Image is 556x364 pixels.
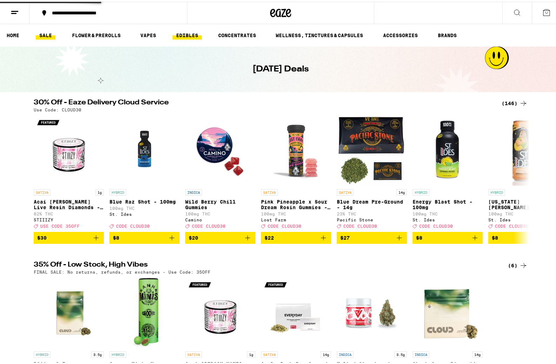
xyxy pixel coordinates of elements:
div: Camino [185,216,255,220]
a: Open page for Blue Dream Pre-Ground - 14g from Pacific Stone [337,114,407,230]
p: SATIVA [261,187,278,194]
img: St. Ides - Energy Blast Shot - 100mg [413,114,483,184]
button: Add to bag [337,230,407,242]
span: $27 [340,233,350,239]
span: $8 [113,233,119,239]
div: St. Ides [109,210,180,215]
img: Everyday - Apple Jack Pre-Ground - 14g [261,276,331,346]
p: Use Code: CLOUD30 [34,106,81,110]
p: INDICA [185,187,202,194]
div: St. Ides [413,216,483,220]
p: INDICA [337,350,354,356]
p: 14g [321,350,331,356]
img: Cloud - Sherb Cream Pie - 14g [413,276,483,346]
p: HYBRID [488,187,505,194]
a: BRANDS [434,29,460,38]
button: Add to bag [109,230,180,242]
img: STIIIZY - Acai Berry Live Resin Diamonds - 1g [34,114,104,184]
p: 100mg THC [185,210,255,214]
p: HYBRID [109,187,126,194]
p: HYBRID [413,187,429,194]
p: INDICA [413,350,429,356]
button: Add to bag [261,230,331,242]
div: STIIIZY [34,216,104,220]
p: 100mg THC [413,210,483,214]
p: FINAL SALE: No returns, refunds, or exchanges - Use Code: 35OFF [34,268,210,273]
p: 1g [247,350,255,356]
img: Cloud - RS11 - 3.5g [34,276,104,346]
a: Open page for Energy Blast Shot - 100mg from St. Ides [413,114,483,230]
h2: 35% Off - Low Stock, High Vibes [34,260,493,268]
span: USE CODE 35OFF [40,222,80,227]
p: 3.5g [394,350,407,356]
img: Kanha - Groove Minis Nano Chocolate Bites [130,276,159,346]
p: SATIVA [337,187,354,194]
a: EDIBLES [173,29,202,38]
a: (6) [508,260,528,268]
a: FLOWER & PREROLLS [68,29,124,38]
p: HYBRID [109,350,126,356]
a: Open page for Wild Berry Chill Gummies from Camino [185,114,255,230]
span: CODE CLOUD30 [116,222,150,227]
h1: [DATE] Deals [253,62,309,74]
a: ACCESSORIES [380,29,421,38]
span: CODE CLOUD30 [268,222,301,227]
a: HOME [3,29,23,38]
p: Acai [PERSON_NAME] Live Resin Diamonds - 1g [34,197,104,208]
p: Wild Berry Chill Gummies [185,197,255,208]
button: Add to bag [34,230,104,242]
span: CODE CLOUD30 [495,222,529,227]
span: CODE CLOUD30 [192,222,226,227]
span: CODE CLOUD30 [343,222,377,227]
img: STIIIZY - Acai Berry Live Resin Diamonds - 1g [185,276,255,346]
span: $20 [189,233,198,239]
div: Pacific Stone [337,216,407,220]
p: 100mg THC [261,210,331,214]
img: St. Ides - Blue Raz Shot - 100mg [109,114,180,184]
p: 100mg THC [109,204,180,209]
span: $30 [37,233,47,239]
p: 23% THC [337,210,407,214]
span: CODE CLOUD30 [419,222,453,227]
p: SATIVA [261,350,278,356]
img: Ember Valley - Melted Strawberries - 3.5g [337,276,407,346]
button: Add to bag [413,230,483,242]
a: CONCENTRATES [215,29,260,38]
p: 82% THC [34,210,104,214]
p: Blue Dream Pre-Ground - 14g [337,197,407,208]
a: Open page for Pink Pineapple x Sour Dream Rosin Gummies - 100mg from Lost Farm [261,114,331,230]
p: 14g [396,187,407,194]
p: 14g [472,350,483,356]
button: Add to bag [185,230,255,242]
p: Energy Blast Shot - 100mg [413,197,483,208]
p: SATIVA [185,350,202,356]
h2: 30% Off - Eaze Delivery Cloud Service [34,97,493,106]
p: 1g [95,187,104,194]
a: (146) [502,97,528,106]
p: Blue Raz Shot - 100mg [109,197,180,203]
span: $8 [492,233,498,239]
div: Lost Farm [261,216,331,220]
img: Pacific Stone - Blue Dream Pre-Ground - 14g [337,114,407,184]
span: $8 [416,233,422,239]
span: $22 [264,233,274,239]
p: 3.5g [91,350,104,356]
p: Pink Pineapple x Sour Dream Rosin Gummies - 100mg [261,197,331,208]
p: SATIVA [34,187,51,194]
a: Open page for Blue Raz Shot - 100mg from St. Ides [109,114,180,230]
a: Open page for Acai Berry Live Resin Diamonds - 1g from STIIIZY [34,114,104,230]
a: SALE [36,29,55,38]
a: VAPES [137,29,160,38]
p: HYBRID [34,350,51,356]
img: Lost Farm - Pink Pineapple x Sour Dream Rosin Gummies - 100mg [261,114,331,184]
a: WELLNESS, TINCTURES & CAPSULES [272,29,367,38]
span: Hi. Need any help? [4,5,51,11]
img: Camino - Wild Berry Chill Gummies [185,114,255,184]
